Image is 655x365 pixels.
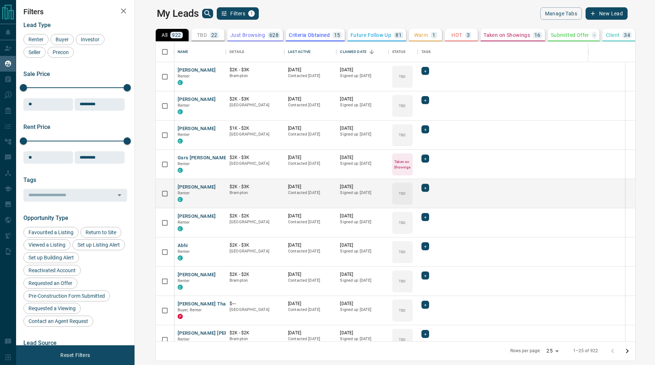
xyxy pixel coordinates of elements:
[288,271,333,278] p: [DATE]
[288,307,333,313] p: Contacted [DATE]
[288,190,333,196] p: Contacted [DATE]
[50,34,74,45] div: Buyer
[340,67,385,73] p: [DATE]
[26,242,68,248] span: Viewed a Listing
[178,242,188,249] button: Abhi
[23,7,127,16] h2: Filters
[26,280,75,286] span: Requested an Offer
[230,96,281,102] p: $2K - $3K
[230,307,281,313] p: [GEOGRAPHIC_DATA]
[230,190,281,196] p: Brampton
[178,337,190,342] span: Renter
[178,67,216,74] button: [PERSON_NAME]
[288,242,333,248] p: [DATE]
[178,80,183,85] div: condos.ca
[340,184,385,190] p: [DATE]
[26,49,43,55] span: Seller
[288,278,333,284] p: Contacted [DATE]
[23,290,110,301] div: Pre-Construction Form Submitted
[284,42,336,62] div: Last Active
[178,109,183,114] div: condos.ca
[414,33,428,38] p: Warm
[340,271,385,278] p: [DATE]
[23,265,81,276] div: Reactivated Account
[340,301,385,307] p: [DATE]
[230,242,281,248] p: $2K - $3K
[178,213,216,220] button: [PERSON_NAME]
[288,125,333,132] p: [DATE]
[178,197,183,202] div: condos.ca
[76,34,105,45] div: Investor
[26,255,76,261] span: Set up Building Alert
[48,47,74,58] div: Precon
[544,346,561,356] div: 25
[26,293,107,299] span: Pre-Construction Form Submitted
[26,318,91,324] span: Contact an Agent Request
[178,74,190,79] span: Renter
[157,8,199,19] h1: My Leads
[162,33,167,38] p: All
[178,314,183,319] div: property.ca
[421,155,429,163] div: +
[288,213,333,219] p: [DATE]
[399,249,406,255] p: TBD
[230,301,281,307] p: $---
[178,249,190,254] span: Renter
[534,33,541,38] p: 16
[230,219,281,225] p: [GEOGRAPHIC_DATA]
[26,37,46,42] span: Renter
[23,227,79,238] div: Favourited a Listing
[75,242,122,248] span: Set up Listing Alert
[399,278,406,284] p: TBD
[178,138,183,144] div: condos.ca
[26,305,78,311] span: Requested a Viewing
[23,71,50,77] span: Sale Price
[340,336,385,342] p: Signed up [DATE]
[178,103,190,108] span: Renter
[340,242,385,248] p: [DATE]
[399,220,406,225] p: TBD
[23,176,36,183] span: Tags
[586,7,628,20] button: New Lead
[424,155,427,162] span: +
[288,301,333,307] p: [DATE]
[421,301,429,309] div: +
[418,42,626,62] div: Tags
[340,213,385,219] p: [DATE]
[392,42,406,62] div: Status
[288,184,333,190] p: [DATE]
[288,102,333,108] p: Contacted [DATE]
[421,271,429,280] div: +
[432,33,435,38] p: 1
[540,7,582,20] button: Manage Tabs
[288,248,333,254] p: Contacted [DATE]
[288,161,333,167] p: Contacted [DATE]
[23,22,51,28] span: Lead Type
[230,102,281,108] p: [GEOGRAPHIC_DATA]
[340,219,385,225] p: Signed up [DATE]
[424,330,427,338] span: +
[230,184,281,190] p: $2K - $3K
[624,33,630,38] p: 34
[178,184,216,191] button: [PERSON_NAME]
[424,301,427,308] span: +
[288,336,333,342] p: Contacted [DATE]
[178,96,216,103] button: [PERSON_NAME]
[399,308,406,313] p: TBD
[424,96,427,104] span: +
[230,125,281,132] p: $1K - $2K
[510,348,541,354] p: Rows per page:
[230,42,244,62] div: Details
[23,47,46,58] div: Seller
[340,190,385,196] p: Signed up [DATE]
[174,42,226,62] div: Name
[226,42,284,62] div: Details
[288,219,333,225] p: Contacted [DATE]
[389,42,418,62] div: Status
[178,42,189,62] div: Name
[23,278,77,289] div: Requested an Offer
[114,190,125,200] button: Open
[393,159,412,170] p: Taken on Showings
[72,239,125,250] div: Set up Listing Alert
[53,37,71,42] span: Buyer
